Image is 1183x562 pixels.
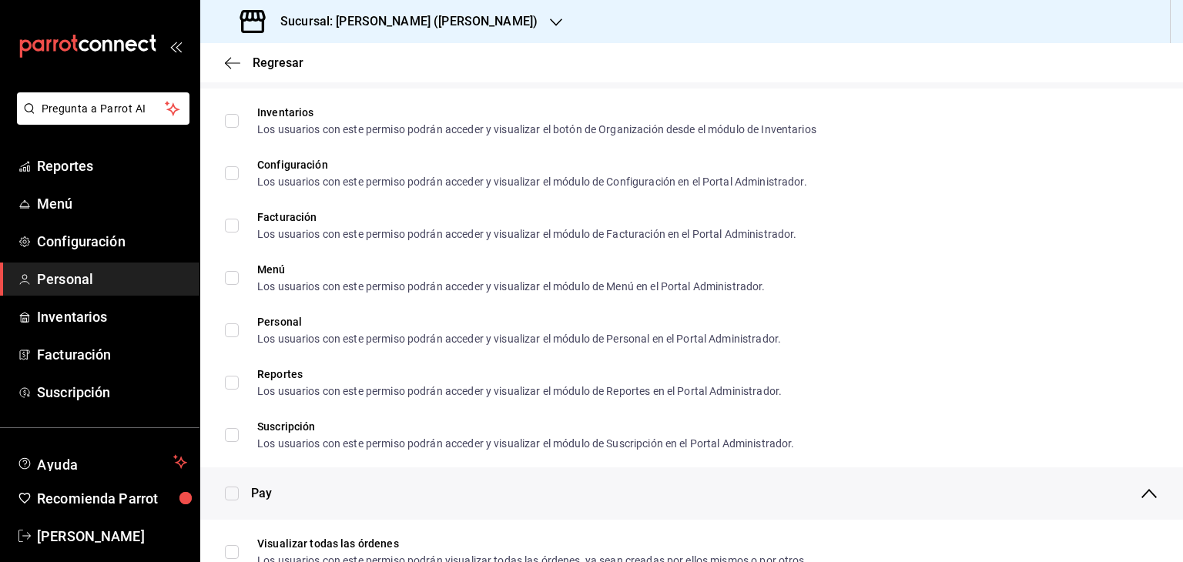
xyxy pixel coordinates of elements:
[11,112,189,128] a: Pregunta a Parrot AI
[257,333,781,344] div: Los usuarios con este permiso podrán acceder y visualizar el módulo de Personal en el Portal Admi...
[42,101,166,117] span: Pregunta a Parrot AI
[37,344,187,365] span: Facturación
[17,92,189,125] button: Pregunta a Parrot AI
[257,159,807,170] div: Configuración
[37,453,167,471] span: Ayuda
[268,12,538,31] h3: Sucursal: [PERSON_NAME] ([PERSON_NAME])
[37,156,187,176] span: Reportes
[257,107,816,118] div: Inventarios
[253,55,303,70] span: Regresar
[257,212,796,222] div: Facturación
[37,231,187,252] span: Configuración
[257,264,766,275] div: Menú
[257,421,794,432] div: Suscripción
[257,229,796,239] div: Los usuarios con este permiso podrán acceder y visualizar el módulo de Facturación en el Portal A...
[257,438,794,449] div: Los usuarios con este permiso podrán acceder y visualizar el módulo de Suscripción en el Portal A...
[37,488,187,509] span: Recomienda Parrot
[257,369,782,380] div: Reportes
[251,484,272,503] span: Pay
[169,40,182,52] button: open_drawer_menu
[257,538,808,549] div: Visualizar todas las órdenes
[37,382,187,403] span: Suscripción
[225,55,303,70] button: Regresar
[37,193,187,214] span: Menú
[257,176,807,187] div: Los usuarios con este permiso podrán acceder y visualizar el módulo de Configuración en el Portal...
[257,316,781,327] div: Personal
[257,281,766,292] div: Los usuarios con este permiso podrán acceder y visualizar el módulo de Menú en el Portal Administ...
[37,306,187,327] span: Inventarios
[257,124,816,135] div: Los usuarios con este permiso podrán acceder y visualizar el botón de Organización desde el módul...
[257,386,782,396] div: Los usuarios con este permiso podrán acceder y visualizar el módulo de Reportes en el Portal Admi...
[37,269,187,289] span: Personal
[37,526,187,547] span: [PERSON_NAME]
